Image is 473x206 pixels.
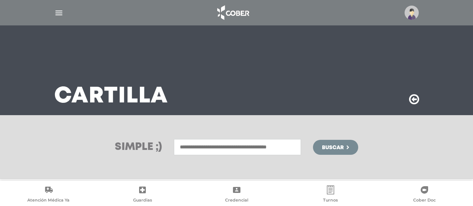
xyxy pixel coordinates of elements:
[54,8,64,18] img: Cober_menu-lines-white.svg
[322,145,344,150] span: Buscar
[378,185,472,205] a: Cober Doc
[54,87,168,106] h3: Cartilla
[323,197,338,204] span: Turnos
[405,6,419,20] img: profile-placeholder.svg
[190,185,283,205] a: Credencial
[115,142,162,153] h3: Simple ;)
[283,185,377,205] a: Turnos
[133,197,152,204] span: Guardias
[27,197,70,204] span: Atención Médica Ya
[213,4,252,22] img: logo_cober_home-white.png
[225,197,248,204] span: Credencial
[313,140,358,155] button: Buscar
[413,197,436,204] span: Cober Doc
[1,185,95,205] a: Atención Médica Ya
[95,185,189,205] a: Guardias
